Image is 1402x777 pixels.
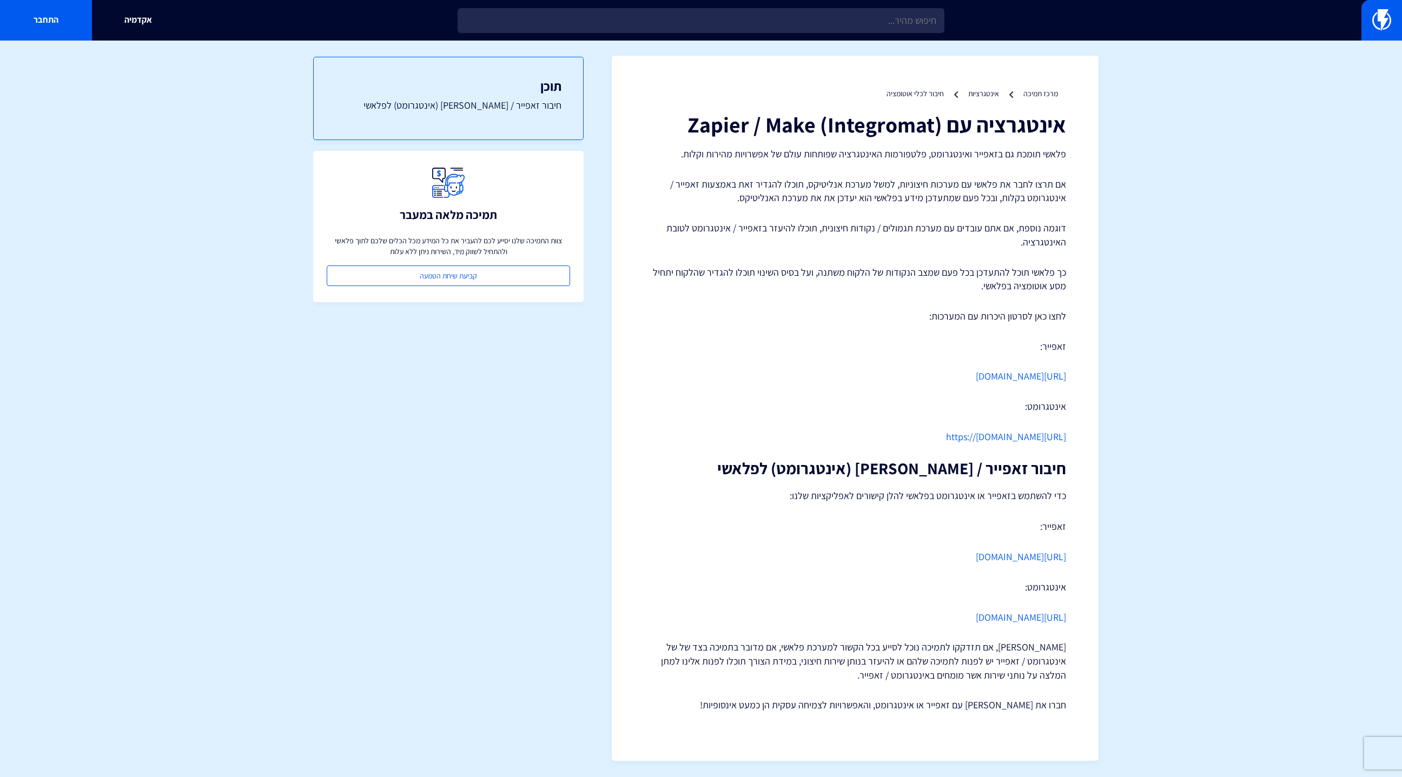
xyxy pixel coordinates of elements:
a: חיבור זאפייר / [PERSON_NAME] (אינטגרומט) לפלאשי [335,98,561,112]
p: אינטגרומט: [644,400,1066,414]
h3: תוכן [335,79,561,93]
a: [URL][DOMAIN_NAME] [976,550,1066,563]
h2: חיבור זאפייר / [PERSON_NAME] (אינטגרומט) לפלאשי [644,460,1066,477]
a: אינטגרציות [968,89,999,98]
p: כך פלאשי תוכל להתעדכן בכל פעם שמצב הנקודות של הלקוח משתנה, ועל בסיס השינוי תוכלו להגדיר שהלקוח ית... [644,265,1066,293]
a: קביעת שיחת הטמעה [327,265,570,286]
p: פלאשי תומכת גם בזאפייר ואינטגרומט, פלטפורמות האינטגרציה שפותחות עולם של אפשרויות מהירות וקלות. [644,147,1066,161]
a: https:/ [946,430,973,443]
a: [URL][DOMAIN_NAME] [976,611,1066,623]
a: [URL][DOMAIN_NAME] [976,370,1066,382]
p: צוות התמיכה שלנו יסייע לכם להעביר את כל המידע מכל הכלים שלכם לתוך פלאשי ולהתחיל לשווק מיד, השירות... [327,235,570,257]
a: חיבור לכלי אוטומציה [887,89,944,98]
a: מרכז תמיכה [1023,89,1058,98]
a: / [973,430,976,443]
p: אינטגרומט: [644,580,1066,594]
p: לחצו כאן לסרטון היכרות עם המערכות: [644,309,1066,323]
h1: אינטגרציה עם (Zapier / Make (Integromat [644,112,1066,136]
p: אם תרצו לחבר את פלאשי עם מערכות חיצוניות, למשל מערכת אנליטיקס, תוכלו להגדיר זאת באמצעות זאפייר / ... [644,177,1066,205]
h3: תמיכה מלאה במעבר [400,208,497,221]
p: דוגמה נוספת, אם אתם עובדים עם מערכת תגמולים / נקודות חיצונית, תוכלו להיעזר בזאפייר / אינטגרומט לט... [644,221,1066,249]
p: [PERSON_NAME], אם תזדקקו לתמיכה נוכל לסייע בכל הקשור למערכת פלאשי, אם מדובר בתמיכה בצד של של אינט... [644,640,1066,682]
p: כדי להשתמש בזאפייר או אינטגרומט בפלאשי להלן קישורים לאפליקציות שלנו: [644,488,1066,503]
p: זאפייר: [644,520,1066,534]
a: [DOMAIN_NAME][URL] [976,430,1066,443]
p: חברו את [PERSON_NAME] עם זאפייר או אינטגרומט, והאפשרויות לצמיחה עסקית הן כמעט אינסופיות! [644,698,1066,712]
p: זאפייר: [644,340,1066,354]
input: חיפוש מהיר... [458,8,944,33]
